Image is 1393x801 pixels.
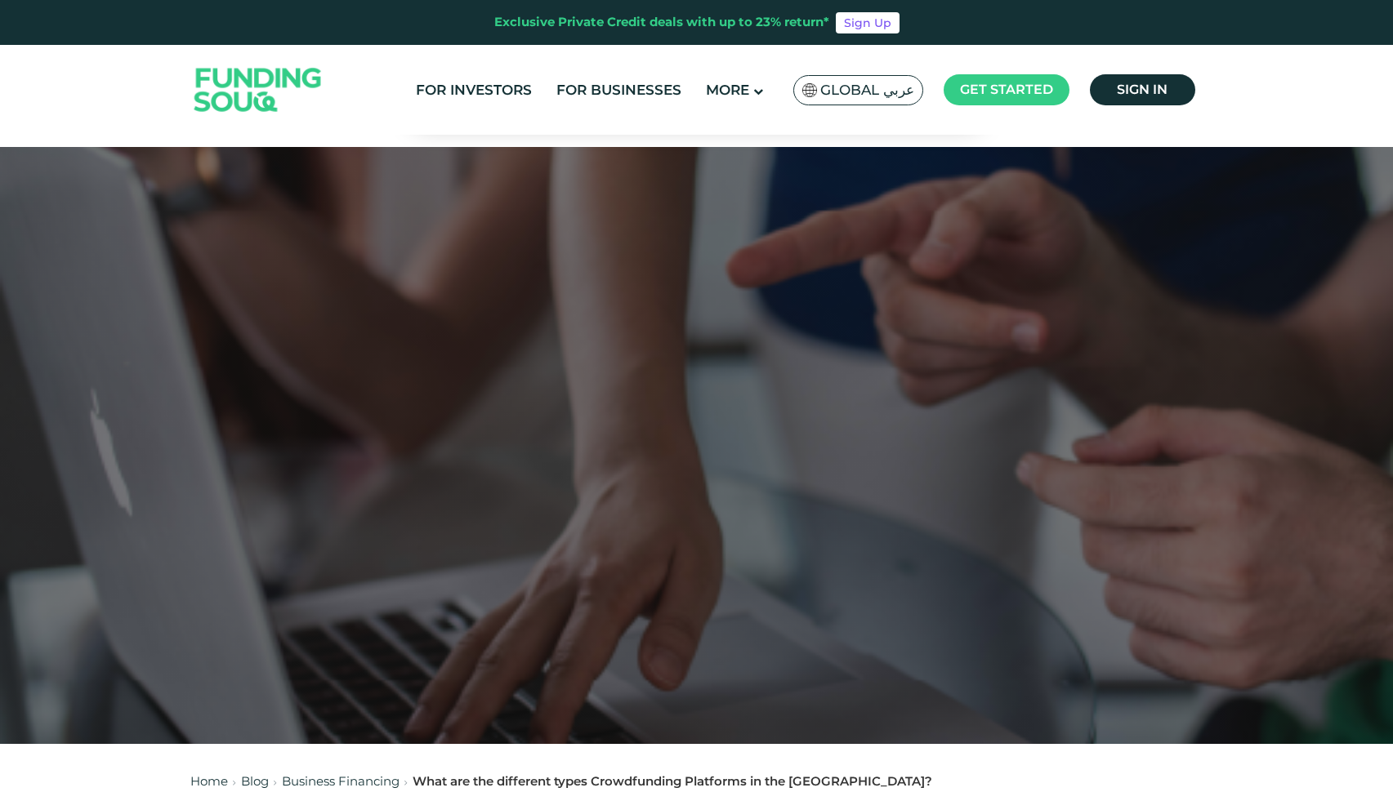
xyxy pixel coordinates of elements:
[802,83,817,97] img: SA Flag
[178,49,338,131] img: Logo
[412,77,536,104] a: For Investors
[1117,82,1168,97] span: Sign in
[413,772,932,791] div: What are the different types Crowdfunding Platforms in the [GEOGRAPHIC_DATA]?
[552,77,685,104] a: For Businesses
[706,82,749,98] span: More
[836,12,900,33] a: Sign Up
[282,773,400,789] a: Business Financing
[960,82,1053,97] span: Get started
[820,81,914,100] span: Global عربي
[190,773,228,789] a: Home
[241,773,269,789] a: Blog
[494,13,829,32] div: Exclusive Private Credit deals with up to 23% return*
[1090,74,1195,105] a: Sign in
